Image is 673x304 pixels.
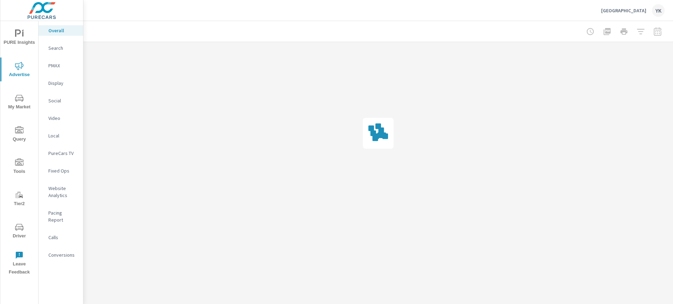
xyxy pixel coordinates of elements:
span: Driver [2,223,36,240]
div: Pacing Report [39,208,83,225]
p: Local [48,132,77,139]
span: Tier2 [2,191,36,208]
span: Query [2,126,36,143]
p: Overall [48,27,77,34]
div: Local [39,130,83,141]
p: PMAX [48,62,77,69]
div: Website Analytics [39,183,83,201]
p: Pacing Report [48,209,77,223]
span: Tools [2,158,36,176]
span: My Market [2,94,36,111]
div: PureCars TV [39,148,83,158]
div: PMAX [39,60,83,71]
div: Display [39,78,83,88]
div: Search [39,43,83,53]
span: PURE Insights [2,29,36,47]
p: Video [48,115,77,122]
p: Social [48,97,77,104]
p: Conversions [48,251,77,258]
div: nav menu [0,21,38,279]
p: Display [48,80,77,87]
div: Conversions [39,250,83,260]
p: [GEOGRAPHIC_DATA] [601,7,646,14]
div: Overall [39,25,83,36]
div: Social [39,95,83,106]
p: Search [48,45,77,52]
span: Leave Feedback [2,251,36,276]
p: Website Analytics [48,185,77,199]
div: Calls [39,232,83,243]
div: YK [652,4,665,17]
div: Video [39,113,83,123]
span: Advertise [2,62,36,79]
p: Calls [48,234,77,241]
p: PureCars TV [48,150,77,157]
div: Fixed Ops [39,165,83,176]
p: Fixed Ops [48,167,77,174]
